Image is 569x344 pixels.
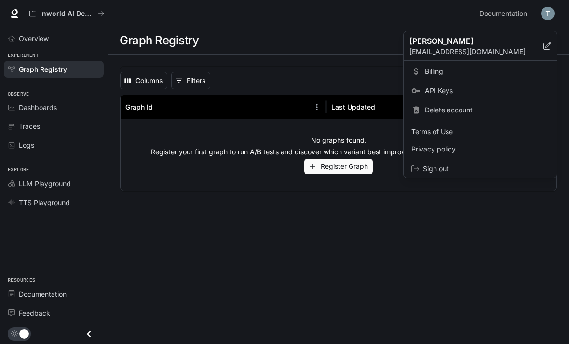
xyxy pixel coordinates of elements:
[411,144,549,154] span: Privacy policy
[404,31,557,61] div: [PERSON_NAME][EMAIL_ADDRESS][DOMAIN_NAME]
[406,63,555,80] a: Billing
[425,105,549,115] span: Delete account
[423,164,549,174] span: Sign out
[411,127,549,137] span: Terms of Use
[406,101,555,119] div: Delete account
[406,140,555,158] a: Privacy policy
[425,86,549,96] span: API Keys
[406,123,555,140] a: Terms of Use
[406,82,555,99] a: API Keys
[409,47,543,56] p: [EMAIL_ADDRESS][DOMAIN_NAME]
[409,35,528,47] p: [PERSON_NAME]
[425,67,549,76] span: Billing
[404,160,557,178] div: Sign out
